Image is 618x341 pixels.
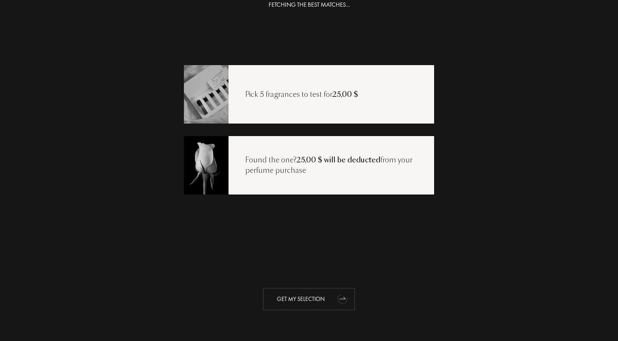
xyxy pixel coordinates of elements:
img: recoload3.png [183,135,229,195]
img: recoload1.png [183,64,229,124]
div: Found the one? from your perfume purchase [229,155,434,176]
div: animation [334,290,351,307]
div: Pick 5 fragrances to test for [229,89,375,100]
span: 25,00 $ [332,89,358,99]
span: 25,00 $ will be deducted [296,155,380,165]
div: Get my selection [263,288,355,310]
